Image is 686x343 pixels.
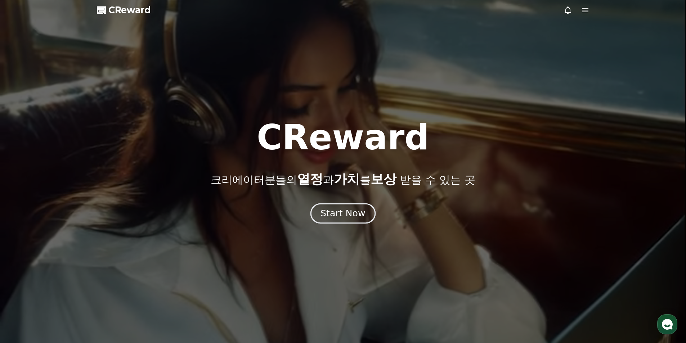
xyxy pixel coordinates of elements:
[257,120,429,155] h1: CReward
[371,172,396,186] span: 보상
[297,172,323,186] span: 열정
[66,239,75,245] span: 대화
[97,4,151,16] a: CReward
[334,172,360,186] span: 가치
[312,211,374,218] a: Start Now
[111,239,120,245] span: 설정
[23,239,27,245] span: 홈
[93,228,138,246] a: 설정
[320,207,365,220] div: Start Now
[48,228,93,246] a: 대화
[2,228,48,246] a: 홈
[310,203,376,224] button: Start Now
[211,172,475,186] p: 크리에이터분들의 과 를 받을 수 있는 곳
[108,4,151,16] span: CReward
